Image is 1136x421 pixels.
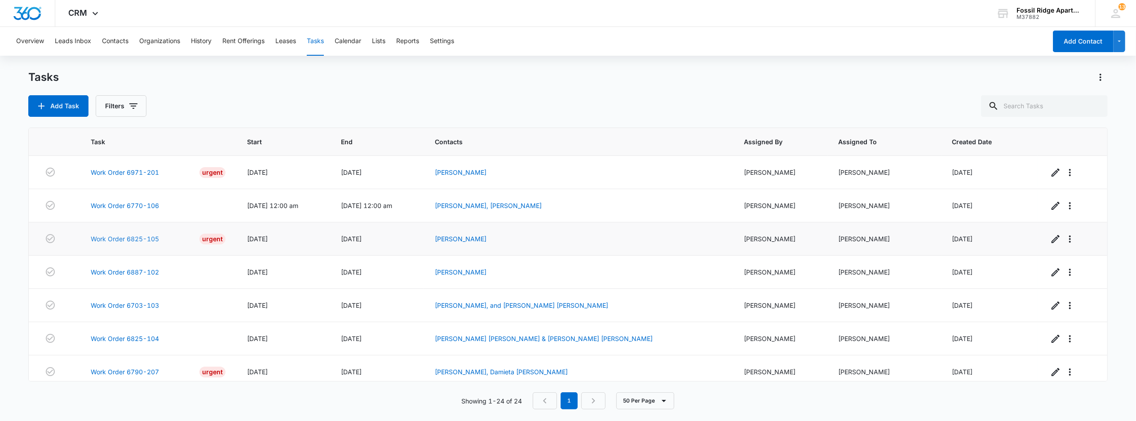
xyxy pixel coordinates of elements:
[744,137,804,146] span: Assigned By
[55,27,91,56] button: Leads Inbox
[91,301,159,310] a: Work Order 6703-103
[839,367,931,377] div: [PERSON_NAME]
[435,235,486,243] a: [PERSON_NAME]
[1053,31,1114,52] button: Add Contact
[28,71,59,84] h1: Tasks
[1118,3,1126,10] span: 13
[247,335,268,342] span: [DATE]
[247,301,268,309] span: [DATE]
[952,202,973,209] span: [DATE]
[744,267,817,277] div: [PERSON_NAME]
[430,27,454,56] button: Settings
[341,202,392,209] span: [DATE] 12:00 am
[616,392,674,409] button: 50 Per Page
[341,268,362,276] span: [DATE]
[952,268,973,276] span: [DATE]
[839,201,931,210] div: [PERSON_NAME]
[744,367,817,377] div: [PERSON_NAME]
[341,368,362,376] span: [DATE]
[247,168,268,176] span: [DATE]
[744,301,817,310] div: [PERSON_NAME]
[341,168,362,176] span: [DATE]
[341,235,362,243] span: [DATE]
[1118,3,1126,10] div: notifications count
[744,334,817,343] div: [PERSON_NAME]
[69,8,88,18] span: CRM
[139,27,180,56] button: Organizations
[952,235,973,243] span: [DATE]
[247,268,268,276] span: [DATE]
[275,27,296,56] button: Leases
[222,27,265,56] button: Rent Offerings
[839,301,931,310] div: [PERSON_NAME]
[533,392,606,409] nav: Pagination
[372,27,385,56] button: Lists
[981,95,1108,117] input: Search Tasks
[91,201,159,210] a: Work Order 6770-106
[952,168,973,176] span: [DATE]
[461,396,522,406] p: Showing 1-24 of 24
[91,367,159,377] a: Work Order 6790-207
[28,95,88,117] button: Add Task
[91,234,159,244] a: Work Order 6825-105
[96,95,146,117] button: Filters
[952,301,973,309] span: [DATE]
[839,334,931,343] div: [PERSON_NAME]
[435,335,653,342] a: [PERSON_NAME] [PERSON_NAME] & [PERSON_NAME] [PERSON_NAME]
[435,137,709,146] span: Contacts
[744,201,817,210] div: [PERSON_NAME]
[952,335,973,342] span: [DATE]
[435,202,542,209] a: [PERSON_NAME], [PERSON_NAME]
[435,168,486,176] a: [PERSON_NAME]
[341,335,362,342] span: [DATE]
[91,137,212,146] span: Task
[16,27,44,56] button: Overview
[247,137,306,146] span: Start
[435,368,568,376] a: [PERSON_NAME], Damieta [PERSON_NAME]
[839,267,931,277] div: [PERSON_NAME]
[435,268,486,276] a: [PERSON_NAME]
[247,202,298,209] span: [DATE] 12:00 am
[561,392,578,409] em: 1
[1093,70,1108,84] button: Actions
[341,301,362,309] span: [DATE]
[341,137,400,146] span: End
[247,235,268,243] span: [DATE]
[839,137,918,146] span: Assigned To
[1017,14,1082,20] div: account id
[839,234,931,244] div: [PERSON_NAME]
[396,27,419,56] button: Reports
[952,137,1014,146] span: Created Date
[839,168,931,177] div: [PERSON_NAME]
[744,168,817,177] div: [PERSON_NAME]
[952,368,973,376] span: [DATE]
[435,301,608,309] a: [PERSON_NAME], and [PERSON_NAME] [PERSON_NAME]
[1017,7,1082,14] div: account name
[335,27,361,56] button: Calendar
[102,27,128,56] button: Contacts
[199,367,225,377] div: Urgent
[744,234,817,244] div: [PERSON_NAME]
[91,267,159,277] a: Work Order 6887-102
[199,167,225,178] div: Urgent
[199,234,225,244] div: Urgent
[91,334,159,343] a: Work Order 6825-104
[307,27,324,56] button: Tasks
[91,168,159,177] a: Work Order 6971-201
[191,27,212,56] button: History
[247,368,268,376] span: [DATE]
